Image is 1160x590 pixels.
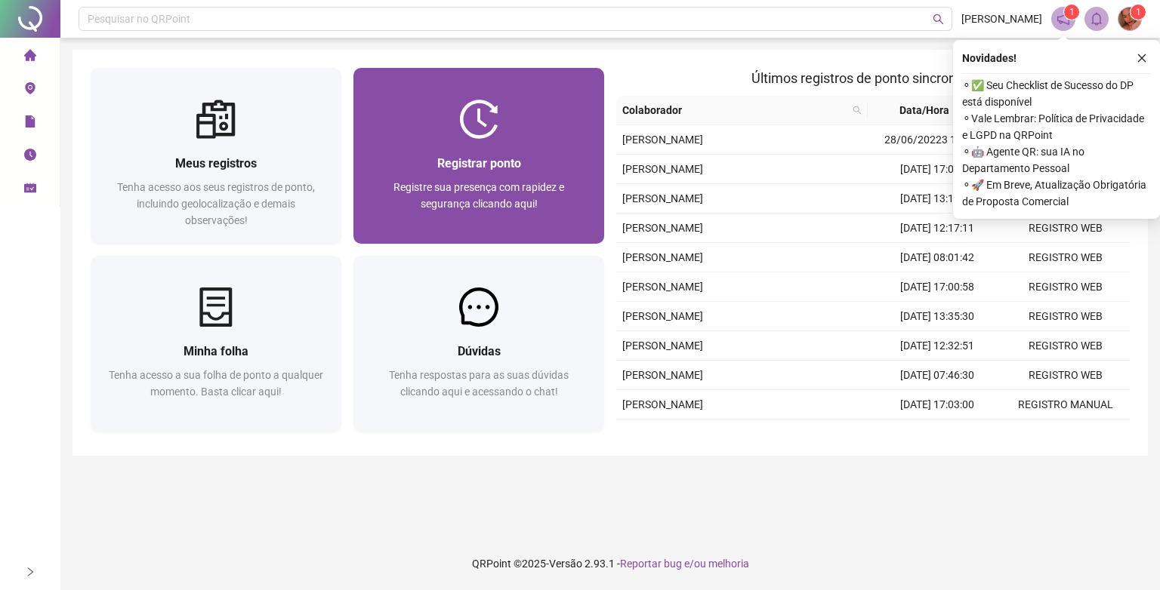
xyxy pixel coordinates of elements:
[850,99,865,121] span: search
[1001,390,1130,419] td: REGISTRO MANUAL
[353,68,604,244] a: Registrar pontoRegistre sua presença com rapidez e segurança clicando aqui!
[1090,12,1103,26] span: bell
[1001,419,1130,449] td: REGISTRO WEB
[873,390,1001,419] td: [DATE] 17:03:00
[622,251,703,263] span: [PERSON_NAME]
[393,181,564,210] span: Registre sua presença com rapidez e segurança clicando aqui!
[751,70,995,86] span: Últimos registros de ponto sincronizados
[622,163,703,175] span: [PERSON_NAME]
[933,14,944,25] span: search
[109,369,323,398] span: Tenha acesso a sua folha de ponto a qualquer momento. Basta clicar aqui!
[873,272,1001,302] td: [DATE] 17:00:58
[1136,7,1141,17] span: 1
[873,243,1001,272] td: [DATE] 08:01:42
[1069,7,1075,17] span: 1
[60,537,1160,590] footer: QRPoint © 2025 - 2.93.1 -
[353,256,604,432] a: DúvidasTenha respostas para as suas dúvidas clicando aqui e acessando o chat!
[1001,272,1130,302] td: REGISTRO WEB
[873,155,1001,184] td: [DATE] 17:03:51
[24,142,36,172] span: clock-circle
[1001,361,1130,390] td: REGISTRO WEB
[622,398,703,410] span: [PERSON_NAME]
[873,214,1001,243] td: [DATE] 12:17:11
[873,331,1001,361] td: [DATE] 12:32:51
[622,134,703,146] span: [PERSON_NAME]
[962,143,1151,177] span: ⚬ 🤖 Agente QR: sua IA no Departamento Pessoal
[622,310,703,322] span: [PERSON_NAME]
[961,11,1042,27] span: [PERSON_NAME]
[1001,243,1130,272] td: REGISTRO WEB
[873,361,1001,390] td: [DATE] 07:46:30
[117,181,315,226] span: Tenha acesso aos seus registros de ponto, incluindo geolocalização e demais observações!
[1131,5,1146,20] sup: Atualize o seu contato no menu Meus Dados
[622,340,703,352] span: [PERSON_NAME]
[1064,5,1079,20] sup: 1
[91,256,341,432] a: Minha folhaTenha acesso a sua folha de ponto a qualquer momento. Basta clicar aqui!
[1137,53,1147,63] span: close
[175,156,257,171] span: Meus registros
[1001,331,1130,361] td: REGISTRO WEB
[853,106,862,115] span: search
[874,102,975,118] span: Data/Hora
[549,558,582,570] span: Versão
[389,369,569,398] span: Tenha respostas para as suas dúvidas clicando aqui e acessando o chat!
[24,42,36,72] span: home
[622,281,703,293] span: [PERSON_NAME]
[1001,214,1130,243] td: REGISTRO WEB
[620,558,749,570] span: Reportar bug e/ou melhoria
[873,184,1001,214] td: [DATE] 13:12:09
[24,175,36,205] span: schedule
[622,369,703,381] span: [PERSON_NAME]
[437,156,521,171] span: Registrar ponto
[24,75,36,106] span: environment
[184,344,248,358] span: Minha folha
[622,102,847,118] span: Colaborador
[1057,12,1070,26] span: notification
[91,68,341,244] a: Meus registrosTenha acesso aos seus registros de ponto, incluindo geolocalização e demais observa...
[24,109,36,139] span: file
[962,110,1151,143] span: ⚬ Vale Lembrar: Política de Privacidade e LGPD na QRPoint
[622,192,703,204] span: [PERSON_NAME]
[868,96,993,125] th: Data/Hora
[962,77,1151,110] span: ⚬ ✅ Seu Checklist de Sucesso do DP está disponível
[873,125,1001,155] td: 28/06/20223 12:15:00
[962,177,1151,210] span: ⚬ 🚀 Em Breve, Atualização Obrigatória de Proposta Comercial
[962,50,1017,66] span: Novidades !
[873,302,1001,331] td: [DATE] 13:35:30
[1118,8,1141,30] img: 84056
[622,222,703,234] span: [PERSON_NAME]
[873,419,1001,449] td: [DATE] 13:11:53
[1001,302,1130,331] td: REGISTRO WEB
[458,344,501,358] span: Dúvidas
[25,567,35,577] span: right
